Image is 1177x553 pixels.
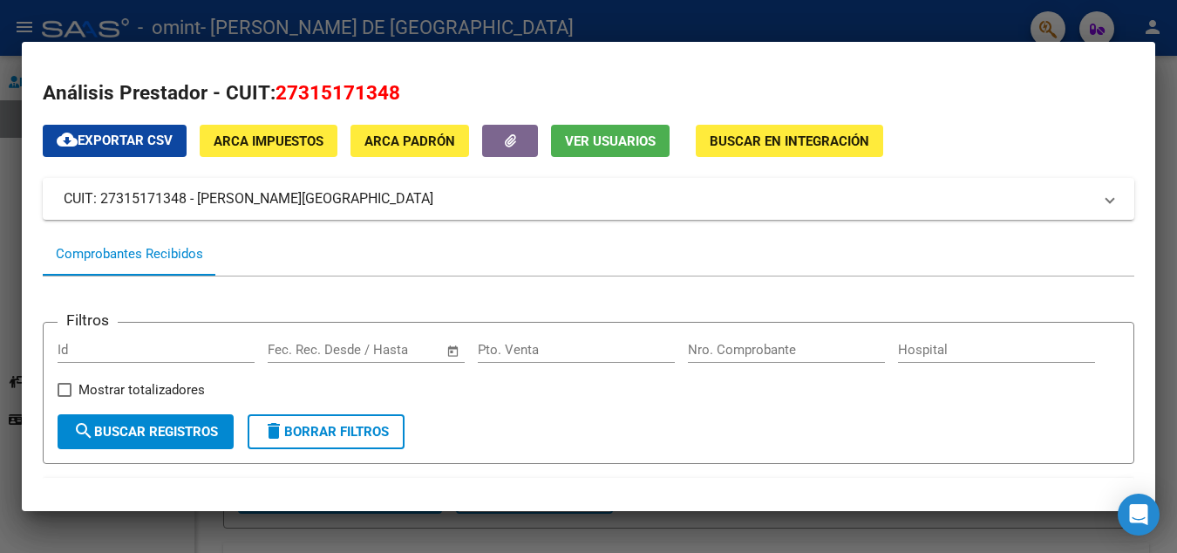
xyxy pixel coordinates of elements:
[372,489,398,503] span: Area
[58,414,234,449] button: Buscar Registros
[43,79,1134,108] h2: Análisis Prestador - CUIT:
[276,489,342,523] span: Facturado x Orden De
[565,133,656,149] span: Ver Usuarios
[656,489,691,503] span: Monto
[198,489,221,503] span: CAE
[58,309,118,331] h3: Filtros
[214,133,323,149] span: ARCA Impuestos
[444,341,464,361] button: Open calendar
[43,178,1134,220] mat-expansion-panel-header: CUIT: 27315171348 - [PERSON_NAME][GEOGRAPHIC_DATA]
[551,125,670,157] button: Ver Usuarios
[248,414,405,449] button: Borrar Filtros
[350,125,469,157] button: ARCA Padrón
[268,342,324,358] input: Start date
[839,489,888,523] span: Fecha Recibido
[263,420,284,441] mat-icon: delete
[917,489,964,503] span: Hospital
[710,133,869,149] span: Buscar en Integración
[760,489,823,503] span: Fecha Cpbt
[364,133,455,149] span: ARCA Padrón
[78,379,205,400] span: Mostrar totalizadores
[73,420,94,441] mat-icon: search
[263,424,389,440] span: Borrar Filtros
[481,489,513,503] span: CPBT
[43,125,187,157] button: Exportar CSV
[1118,494,1160,536] div: Open Intercom Messenger
[1048,489,1119,523] span: Vencimiento Auditoría
[111,489,122,503] span: ID
[73,424,218,440] span: Buscar Registros
[276,81,400,104] span: 27315171348
[200,125,337,157] button: ARCA Impuestos
[340,342,425,358] input: End date
[696,125,883,157] button: Buscar en Integración
[57,129,78,150] mat-icon: cloud_download
[64,188,1092,209] mat-panel-title: CUIT: 27315171348 - [PERSON_NAME][GEOGRAPHIC_DATA]
[57,133,173,148] span: Exportar CSV
[56,244,203,264] div: Comprobantes Recibidos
